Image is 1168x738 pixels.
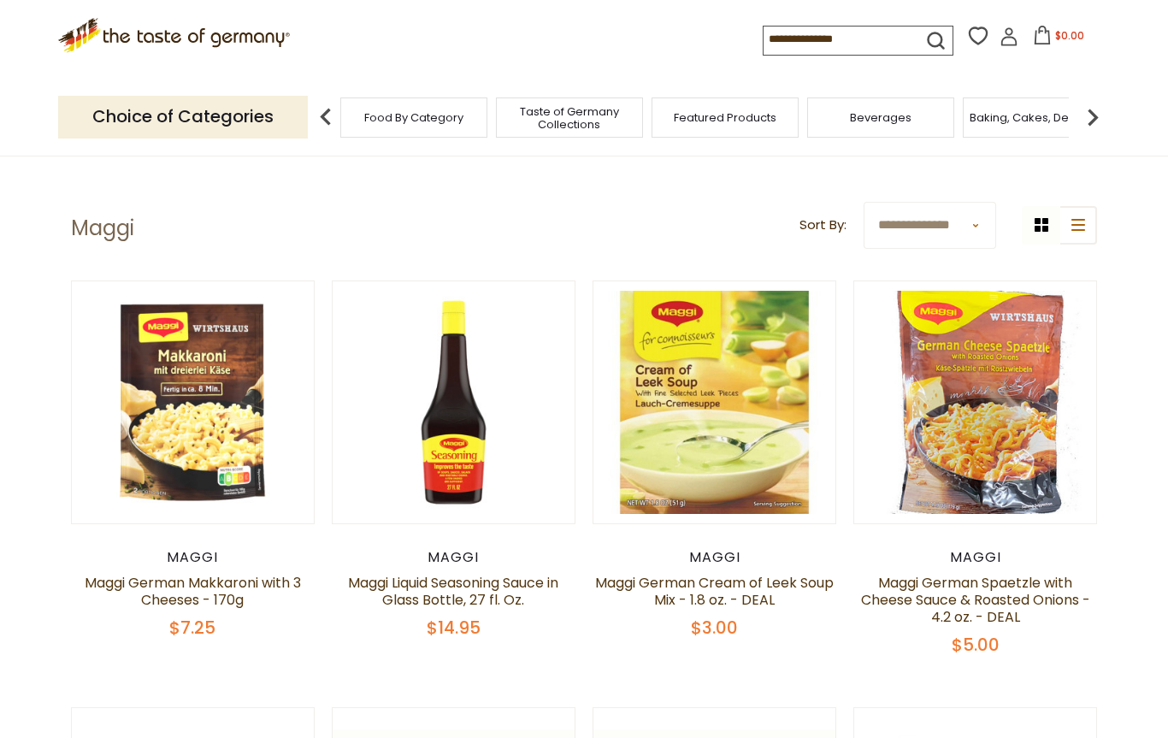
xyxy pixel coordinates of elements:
[861,573,1090,627] a: Maggi German Spaetzle with Cheese Sauce & Roasted Onions - 4.2 oz. - DEAL
[691,616,738,640] span: $3.00
[71,215,134,241] h1: Maggi
[674,111,776,124] a: Featured Products
[332,549,575,566] div: Maggi
[799,215,847,236] label: Sort By:
[850,111,911,124] a: Beverages
[427,616,481,640] span: $14.95
[85,573,301,610] a: Maggi German Makkaroni with 3 Cheeses - 170g
[952,633,1000,657] span: $5.00
[854,281,1096,523] img: Maggi Cheese Spaetzle with Roasted Onions
[58,96,308,138] p: Choice of Categories
[1076,100,1110,134] img: next arrow
[169,616,215,640] span: $7.25
[1022,26,1094,51] button: $0.00
[71,549,315,566] div: Maggi
[333,281,575,523] img: Maggi Liquid Seasoning Sauce
[309,100,343,134] img: previous arrow
[364,111,463,124] a: Food By Category
[501,105,638,131] a: Taste of Germany Collections
[595,573,834,610] a: Maggi German Cream of Leek Soup Mix - 1.8 oz. - DEAL
[853,549,1097,566] div: Maggi
[970,111,1102,124] a: Baking, Cakes, Desserts
[593,549,836,566] div: Maggi
[348,573,558,610] a: Maggi Liquid Seasoning Sauce in Glass Bottle, 27 fl. Oz.
[1055,28,1084,43] span: $0.00
[593,281,835,523] img: Maggi German Cream of Leek Soup Mix
[72,281,314,523] img: Maggi German Makkaroni with 3 Cheeses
